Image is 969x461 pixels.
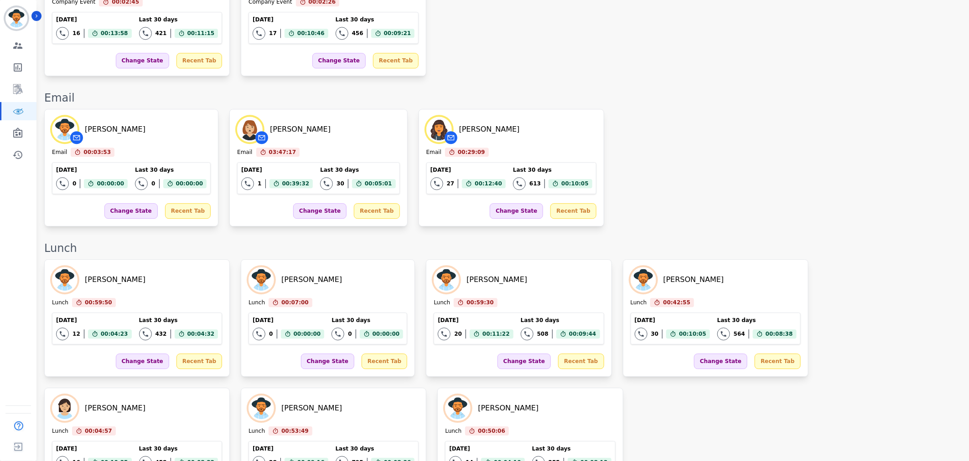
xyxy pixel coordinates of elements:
[73,180,76,187] div: 0
[312,53,366,68] div: Change State
[5,7,27,29] img: Bordered avatar
[497,353,551,369] div: Change State
[56,445,131,452] div: [DATE]
[558,353,604,369] div: Recent Tab
[478,403,539,414] div: [PERSON_NAME]
[52,149,67,157] div: Email
[52,267,78,292] img: Avatar
[116,353,169,369] div: Change State
[293,203,347,219] div: Change State
[44,91,960,105] div: Email
[253,317,324,324] div: [DATE]
[336,16,415,23] div: Last 30 days
[237,117,263,142] img: Avatar
[258,180,261,187] div: 1
[56,16,131,23] div: [DATE]
[269,330,273,338] div: 0
[373,53,419,68] div: Recent Tab
[651,330,659,338] div: 30
[52,427,68,435] div: Lunch
[458,148,485,157] span: 00:29:09
[694,353,747,369] div: Change State
[332,317,403,324] div: Last 30 days
[241,166,313,174] div: [DATE]
[165,203,211,219] div: Recent Tab
[151,180,155,187] div: 0
[139,16,218,23] div: Last 30 days
[176,353,222,369] div: Recent Tab
[635,317,710,324] div: [DATE]
[139,317,218,324] div: Last 30 days
[373,329,400,338] span: 00:00:00
[529,180,541,187] div: 613
[270,124,331,135] div: [PERSON_NAME]
[336,445,415,452] div: Last 30 days
[532,445,611,452] div: Last 30 days
[521,317,600,324] div: Last 30 days
[337,180,344,187] div: 30
[44,241,960,256] div: Lunch
[83,148,111,157] span: 00:03:53
[430,166,506,174] div: [DATE]
[631,267,656,292] img: Avatar
[104,203,158,219] div: Change State
[155,330,167,338] div: 432
[249,395,274,421] img: Avatar
[139,445,218,452] div: Last 30 days
[281,298,309,307] span: 00:07:00
[85,403,145,414] div: [PERSON_NAME]
[365,179,392,188] span: 00:05:01
[301,353,354,369] div: Change State
[445,427,461,435] div: Lunch
[447,180,455,187] div: 27
[320,166,395,174] div: Last 30 days
[52,395,78,421] img: Avatar
[426,149,441,157] div: Email
[354,203,399,219] div: Recent Tab
[73,330,80,338] div: 12
[85,426,112,435] span: 00:04:57
[56,166,128,174] div: [DATE]
[85,274,145,285] div: [PERSON_NAME]
[281,403,342,414] div: [PERSON_NAME]
[116,53,169,68] div: Change State
[85,298,112,307] span: 00:59:50
[449,445,524,452] div: [DATE]
[297,29,325,38] span: 00:10:46
[249,299,265,307] div: Lunch
[434,299,450,307] div: Lunch
[482,329,510,338] span: 00:11:22
[550,203,596,219] div: Recent Tab
[466,274,527,285] div: [PERSON_NAME]
[253,445,328,452] div: [DATE]
[269,30,277,37] div: 17
[766,329,793,338] span: 00:08:38
[281,426,309,435] span: 00:53:49
[97,179,124,188] span: 00:00:00
[187,329,215,338] span: 00:04:32
[734,330,745,338] div: 564
[249,427,265,435] div: Lunch
[490,203,543,219] div: Change State
[445,395,471,421] img: Avatar
[384,29,411,38] span: 00:09:21
[101,29,128,38] span: 00:13:58
[281,274,342,285] div: [PERSON_NAME]
[253,16,328,23] div: [DATE]
[176,179,203,188] span: 00:00:00
[513,166,592,174] div: Last 30 days
[269,148,296,157] span: 03:47:17
[466,298,494,307] span: 00:59:30
[155,30,167,37] div: 421
[679,329,706,338] span: 00:10:05
[294,329,321,338] span: 00:00:00
[434,267,459,292] img: Avatar
[348,330,352,338] div: 0
[56,317,131,324] div: [DATE]
[478,426,505,435] span: 00:50:06
[663,298,690,307] span: 00:42:55
[569,329,596,338] span: 00:09:44
[237,149,252,157] div: Email
[135,166,207,174] div: Last 30 days
[459,124,520,135] div: [PERSON_NAME]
